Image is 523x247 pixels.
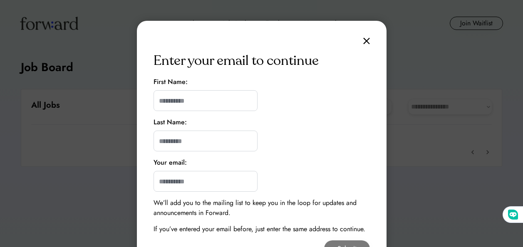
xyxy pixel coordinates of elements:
[154,198,370,218] div: We’ll add you to the mailing list to keep you in the loop for updates and announcements in Forward.
[154,77,188,87] div: First Name:
[154,158,187,168] div: Your email:
[363,37,370,44] img: close.svg
[154,51,319,71] div: Enter your email to continue
[154,117,187,127] div: Last Name:
[154,224,365,234] div: If you’ve entered your email before, just enter the same address to continue.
